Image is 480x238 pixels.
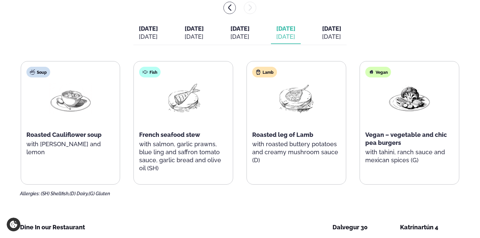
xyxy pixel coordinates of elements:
[276,33,295,41] div: [DATE]
[139,25,158,32] span: [DATE]
[252,140,341,164] p: with roasted buttery potatoes and creamy mushroom sauce (D)
[185,25,204,32] span: [DATE]
[139,67,161,77] div: Fish
[26,131,102,138] span: Roasted Cauliflower soup
[26,140,115,156] p: with [PERSON_NAME] and lemon
[139,33,158,41] div: [DATE]
[230,33,250,41] div: [DATE]
[322,33,341,41] div: [DATE]
[230,25,250,32] span: [DATE]
[89,191,110,196] span: (G) Gluten
[275,83,318,114] img: Lamb-Meat.png
[133,22,163,44] button: [DATE] [DATE]
[142,69,148,75] img: fish.svg
[49,83,92,114] img: Soup.png
[332,223,392,231] div: Dalvegur 30
[317,22,347,44] button: [DATE] [DATE]
[388,83,431,114] img: Vegan.png
[179,22,209,44] button: [DATE] [DATE]
[252,67,277,77] div: Lamb
[20,224,85,231] span: Dine In our Restaurant
[30,69,35,75] img: soup.svg
[41,191,70,196] span: (SH) Shellfish,
[7,218,20,231] a: Cookie settings
[365,131,447,146] span: Vegan – vegetable and chic pea burgers
[322,25,341,32] span: [DATE]
[400,223,460,231] div: Katrínartún 4
[139,140,227,172] p: with salmon, garlic prawns, blue ling and saffron tomato sauce, garlic bread and olive oil (SH)
[365,67,391,77] div: Vegan
[252,131,313,138] span: Roasted leg of Lamb
[271,22,301,44] button: [DATE] [DATE]
[20,191,40,196] span: Allergies:
[139,131,200,138] span: French seafood stew
[223,2,236,14] button: menu-btn-left
[365,148,454,164] p: with tahini, ranch sauce and mexican spices (G)
[26,67,50,77] div: Soup
[162,83,205,114] img: Fish.png
[256,69,261,75] img: Lamb.svg
[369,69,374,75] img: Vegan.svg
[185,33,204,41] div: [DATE]
[225,22,255,44] button: [DATE] [DATE]
[276,25,295,32] span: [DATE]
[244,2,256,14] button: menu-btn-right
[70,191,89,196] span: (D) Dairy,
